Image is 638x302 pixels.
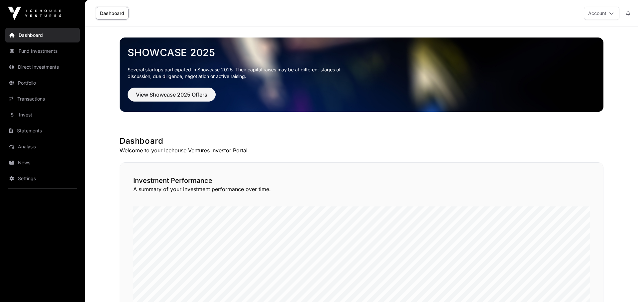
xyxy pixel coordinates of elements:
button: View Showcase 2025 Offers [128,88,216,102]
a: Portfolio [5,76,80,90]
a: Showcase 2025 [128,46,595,58]
img: Showcase 2025 [120,38,603,112]
p: Welcome to your Icehouse Ventures Investor Portal. [120,146,603,154]
a: Transactions [5,92,80,106]
a: Direct Investments [5,60,80,74]
a: Analysis [5,139,80,154]
a: Dashboard [96,7,129,20]
a: View Showcase 2025 Offers [128,94,216,101]
button: Account [584,7,619,20]
a: Statements [5,123,80,138]
h2: Investment Performance [133,176,590,185]
img: Icehouse Ventures Logo [8,7,61,20]
p: A summary of your investment performance over time. [133,185,590,193]
span: View Showcase 2025 Offers [136,91,207,99]
a: Dashboard [5,28,80,42]
a: Invest [5,108,80,122]
a: News [5,155,80,170]
p: Several startups participated in Showcase 2025. Their capital raises may be at different stages o... [128,66,351,80]
h1: Dashboard [120,136,603,146]
a: Settings [5,171,80,186]
a: Fund Investments [5,44,80,58]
